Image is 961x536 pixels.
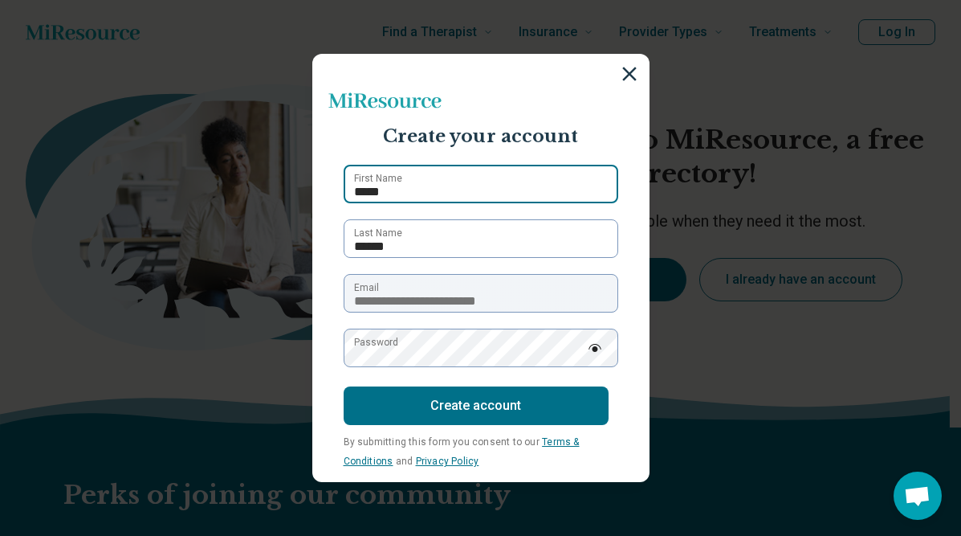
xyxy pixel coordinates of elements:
[354,226,402,240] label: Last Name
[354,171,402,186] label: First Name
[328,125,633,149] p: Create your account
[344,387,609,425] button: Create account
[354,335,398,350] label: Password
[344,436,580,467] span: By submitting this form you consent to our and
[416,456,479,467] a: Privacy Policy
[588,344,602,352] img: password
[354,280,379,295] label: Email
[344,436,580,467] a: Terms & Conditions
